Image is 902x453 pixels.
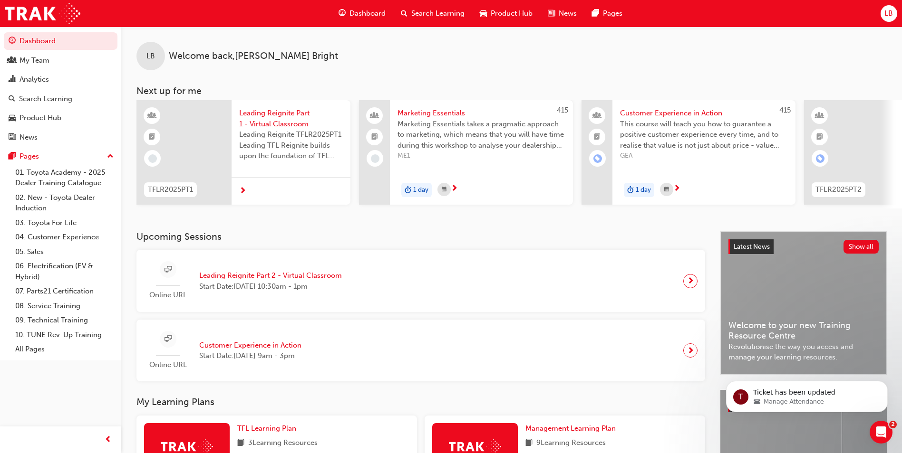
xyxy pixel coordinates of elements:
[4,32,117,50] a: Dashboard
[491,8,533,19] span: Product Hub
[536,437,606,449] span: 9 Learning Resources
[199,270,342,281] span: Leading Reignite Part 2 - Virtual Classroom
[11,165,117,190] a: 01. Toyota Academy - 2025 Dealer Training Catalogue
[199,281,342,292] span: Start Date: [DATE] 10:30am - 1pm
[19,74,49,85] div: Analytics
[11,216,117,230] a: 03. Toyota For Life
[19,94,72,104] div: Search Learning
[199,340,301,351] span: Customer Experience in Action
[398,119,565,151] span: Marketing Essentials takes a pragmatic approach to marketing, which means that you will have time...
[359,100,573,205] a: 415Marketing EssentialsMarketing Essentials takes a pragmatic approach to marketing, which means ...
[11,245,117,259] a: 05. Sales
[816,131,823,143] span: booktick-icon
[401,8,407,19] span: search-icon
[728,239,879,255] a: Latest NewsShow all
[620,119,788,151] span: This course will teach you how to guarantee a positive customer experience every time, and to rea...
[844,240,879,254] button: Show all
[712,361,902,427] iframe: Intercom notifications message
[620,151,788,161] span: GEA
[4,148,117,165] button: Pages
[9,114,16,123] span: car-icon
[148,184,193,195] span: TFLR2025PT1
[11,299,117,313] a: 08. Service Training
[472,4,540,23] a: car-iconProduct Hub
[728,341,879,363] span: Revolutionise the way you access and manage your learning resources.
[371,154,379,163] span: learningRecordVerb_NONE-icon
[19,151,39,162] div: Pages
[594,131,601,143] span: booktick-icon
[815,184,862,195] span: TFLR2025PT2
[884,8,893,19] span: LB
[582,100,795,205] a: 415Customer Experience in ActionThis course will teach you how to guarantee a positive customer e...
[144,327,698,374] a: Online URLCustomer Experience in ActionStart Date:[DATE] 9am - 3pm
[4,129,117,146] a: News
[11,313,117,328] a: 09. Technical Training
[594,110,601,122] span: people-icon
[136,231,705,242] h3: Upcoming Sessions
[144,359,192,370] span: Online URL
[9,37,16,46] span: guage-icon
[19,132,38,143] div: News
[393,4,472,23] a: search-iconSearch Learning
[525,437,533,449] span: book-icon
[107,151,114,163] span: up-icon
[121,85,902,96] h3: Next up for me
[664,184,669,196] span: calendar-icon
[331,4,393,23] a: guage-iconDashboard
[5,3,80,24] a: Trak
[136,396,705,407] h3: My Learning Plans
[9,75,16,84] span: chart-icon
[9,57,16,65] span: people-icon
[559,8,577,19] span: News
[169,51,338,62] span: Welcome back , [PERSON_NAME] Bright
[620,108,788,119] span: Customer Experience in Action
[451,185,458,193] span: next-icon
[636,185,651,196] span: 1 day
[734,243,770,251] span: Latest News
[148,154,157,163] span: learningRecordVerb_NONE-icon
[9,133,16,142] span: news-icon
[371,110,378,122] span: people-icon
[405,184,411,196] span: duration-icon
[525,424,616,433] span: Management Learning Plan
[557,106,568,114] span: 415
[593,154,602,163] span: learningRecordVerb_ENROLL-icon
[720,231,887,375] a: Latest NewsShow allWelcome to your new Training Resource CentreRevolutionise the way you access a...
[11,284,117,299] a: 07. Parts21 Certification
[881,5,897,22] button: LB
[149,110,155,122] span: learningResourceType_INSTRUCTOR_LED-icon
[239,129,343,161] span: Leading Reignite TFLR2025PT1 Leading TFL Reignite builds upon the foundation of TFL Reignite, rea...
[136,100,350,205] a: TFLR2025PT1Leading Reignite Part 1 - Virtual ClassroomLeading Reignite TFLR2025PT1 Leading TFL Re...
[889,421,897,428] span: 2
[11,190,117,216] a: 02. New - Toyota Dealer Induction
[146,51,155,62] span: LB
[165,333,172,345] span: sessionType_ONLINE_URL-icon
[548,8,555,19] span: news-icon
[413,185,428,196] span: 1 day
[339,8,346,19] span: guage-icon
[11,259,117,284] a: 06. Electrification (EV & Hybrid)
[19,55,49,66] div: My Team
[144,257,698,304] a: Online URLLeading Reignite Part 2 - Virtual ClassroomStart Date:[DATE] 10:30am - 1pm
[149,131,155,143] span: booktick-icon
[4,71,117,88] a: Analytics
[540,4,584,23] a: news-iconNews
[199,350,301,361] span: Start Date: [DATE] 9am - 3pm
[673,185,680,193] span: next-icon
[237,423,300,434] a: TFL Learning Plan
[525,423,620,434] a: Management Learning Plan
[4,52,117,69] a: My Team
[11,230,117,245] a: 04. Customer Experience
[603,8,622,19] span: Pages
[442,184,446,196] span: calendar-icon
[239,187,246,196] span: next-icon
[9,152,16,161] span: pages-icon
[779,106,791,114] span: 415
[11,328,117,342] a: 10. TUNE Rev-Up Training
[237,437,244,449] span: book-icon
